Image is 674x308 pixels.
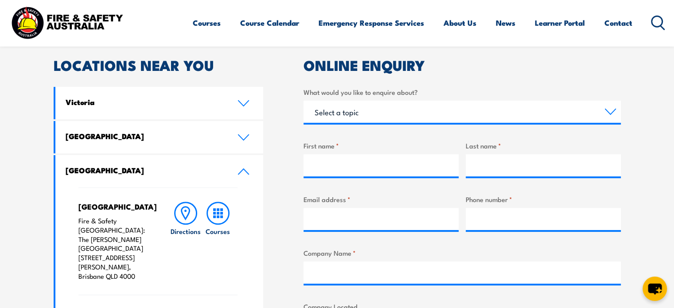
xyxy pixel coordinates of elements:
a: Learner Portal [535,11,585,35]
a: About Us [444,11,476,35]
a: Courses [193,11,221,35]
h4: [GEOGRAPHIC_DATA] [66,165,224,175]
a: Directions [170,202,202,281]
label: What would you like to enquire about? [304,87,621,97]
h6: Courses [206,226,230,236]
a: Contact [604,11,632,35]
a: News [496,11,515,35]
p: Fire & Safety [GEOGRAPHIC_DATA]: The [PERSON_NAME][GEOGRAPHIC_DATA] [STREET_ADDRESS][PERSON_NAME]... [78,216,152,281]
a: Emergency Response Services [319,11,424,35]
label: First name [304,140,459,151]
h4: Victoria [66,97,224,107]
h2: LOCATIONS NEAR YOU [54,58,264,71]
a: Course Calendar [240,11,299,35]
label: Phone number [466,194,621,204]
a: Courses [202,202,234,281]
label: Email address [304,194,459,204]
h6: Directions [171,226,201,236]
label: Company Name [304,248,621,258]
h4: [GEOGRAPHIC_DATA] [66,131,224,141]
a: Victoria [55,87,264,119]
button: chat-button [643,277,667,301]
h4: [GEOGRAPHIC_DATA] [78,202,152,211]
h2: ONLINE ENQUIRY [304,58,621,71]
a: [GEOGRAPHIC_DATA] [55,121,264,153]
a: [GEOGRAPHIC_DATA] [55,155,264,187]
label: Last name [466,140,621,151]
